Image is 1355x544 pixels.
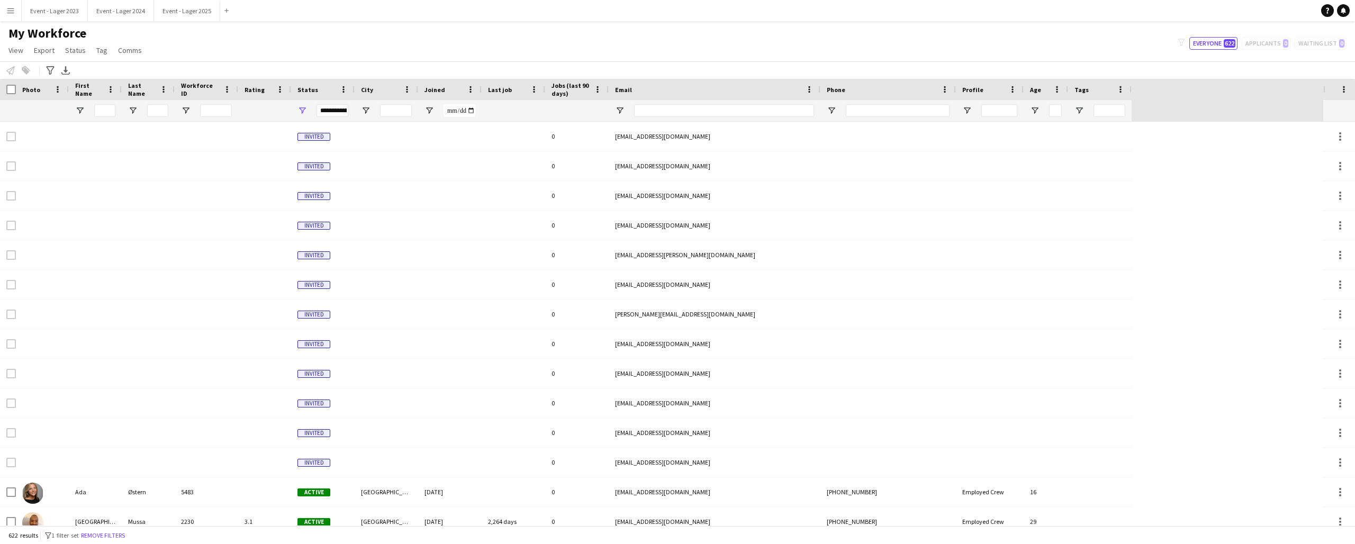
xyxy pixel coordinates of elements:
[609,211,820,240] div: [EMAIL_ADDRESS][DOMAIN_NAME]
[609,329,820,358] div: [EMAIL_ADDRESS][DOMAIN_NAME]
[75,106,85,115] button: Open Filter Menu
[1049,104,1062,117] input: Age Filter Input
[297,106,307,115] button: Open Filter Menu
[545,477,609,506] div: 0
[545,507,609,536] div: 0
[88,1,154,21] button: Event - Lager 2024
[8,25,86,41] span: My Workforce
[297,518,330,526] span: Active
[297,488,330,496] span: Active
[92,43,112,57] a: Tag
[128,106,138,115] button: Open Filter Menu
[609,122,820,151] div: [EMAIL_ADDRESS][DOMAIN_NAME]
[545,240,609,269] div: 0
[238,507,291,536] div: 3.1
[297,370,330,378] span: Invited
[6,191,16,201] input: Row Selection is disabled for this row (unchecked)
[65,46,86,55] span: Status
[1030,86,1041,94] span: Age
[609,181,820,210] div: [EMAIL_ADDRESS][DOMAIN_NAME]
[245,86,265,94] span: Rating
[1024,477,1068,506] div: 16
[355,477,418,506] div: [GEOGRAPHIC_DATA]
[175,477,238,506] div: 5483
[545,151,609,180] div: 0
[634,104,814,117] input: Email Filter Input
[297,311,330,319] span: Invited
[1030,106,1040,115] button: Open Filter Menu
[297,251,330,259] span: Invited
[118,46,142,55] span: Comms
[6,132,16,141] input: Row Selection is disabled for this row (unchecked)
[297,400,330,407] span: Invited
[609,477,820,506] div: [EMAIL_ADDRESS][DOMAIN_NAME]
[827,86,845,94] span: Phone
[545,211,609,240] div: 0
[545,448,609,477] div: 0
[956,507,1024,536] div: Employed Crew
[297,281,330,289] span: Invited
[6,458,16,467] input: Row Selection is disabled for this row (unchecked)
[154,1,220,21] button: Event - Lager 2025
[181,81,219,97] span: Workforce ID
[22,512,43,533] img: Aden Mussa
[44,64,57,77] app-action-btn: Advanced filters
[962,86,983,94] span: Profile
[361,106,371,115] button: Open Filter Menu
[51,531,79,539] span: 1 filter set
[34,46,55,55] span: Export
[609,388,820,418] div: [EMAIL_ADDRESS][DOMAIN_NAME]
[59,64,72,77] app-action-btn: Export XLSX
[424,86,445,94] span: Joined
[545,418,609,447] div: 0
[827,106,836,115] button: Open Filter Menu
[609,448,820,477] div: [EMAIL_ADDRESS][DOMAIN_NAME]
[981,104,1017,117] input: Profile Filter Input
[297,192,330,200] span: Invited
[181,106,191,115] button: Open Filter Menu
[355,507,418,536] div: [GEOGRAPHIC_DATA]
[1074,106,1084,115] button: Open Filter Menu
[79,530,127,541] button: Remove filters
[820,477,956,506] div: [PHONE_NUMBER]
[6,398,16,408] input: Row Selection is disabled for this row (unchecked)
[820,507,956,536] div: [PHONE_NUMBER]
[962,106,972,115] button: Open Filter Menu
[418,507,482,536] div: [DATE]
[545,122,609,151] div: 0
[175,507,238,536] div: 2230
[297,459,330,467] span: Invited
[128,81,156,97] span: Last Name
[22,1,88,21] button: Event - Lager 2023
[545,359,609,388] div: 0
[22,86,40,94] span: Photo
[361,86,373,94] span: City
[545,329,609,358] div: 0
[69,477,122,506] div: Ada
[424,106,434,115] button: Open Filter Menu
[609,300,820,329] div: [PERSON_NAME][EMAIL_ADDRESS][DOMAIN_NAME]
[545,300,609,329] div: 0
[6,369,16,378] input: Row Selection is disabled for this row (unchecked)
[114,43,146,57] a: Comms
[545,270,609,299] div: 0
[122,477,175,506] div: Østern
[297,133,330,141] span: Invited
[297,86,318,94] span: Status
[609,151,820,180] div: [EMAIL_ADDRESS][DOMAIN_NAME]
[297,429,330,437] span: Invited
[380,104,412,117] input: City Filter Input
[94,104,115,117] input: First Name Filter Input
[609,507,820,536] div: [EMAIL_ADDRESS][DOMAIN_NAME]
[22,483,43,504] img: Ada Østern
[96,46,107,55] span: Tag
[297,162,330,170] span: Invited
[488,86,512,94] span: Last job
[75,81,103,97] span: First Name
[6,310,16,319] input: Row Selection is disabled for this row (unchecked)
[1094,104,1125,117] input: Tags Filter Input
[1024,507,1068,536] div: 29
[6,161,16,171] input: Row Selection is disabled for this row (unchecked)
[69,507,122,536] div: [GEOGRAPHIC_DATA]
[444,104,475,117] input: Joined Filter Input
